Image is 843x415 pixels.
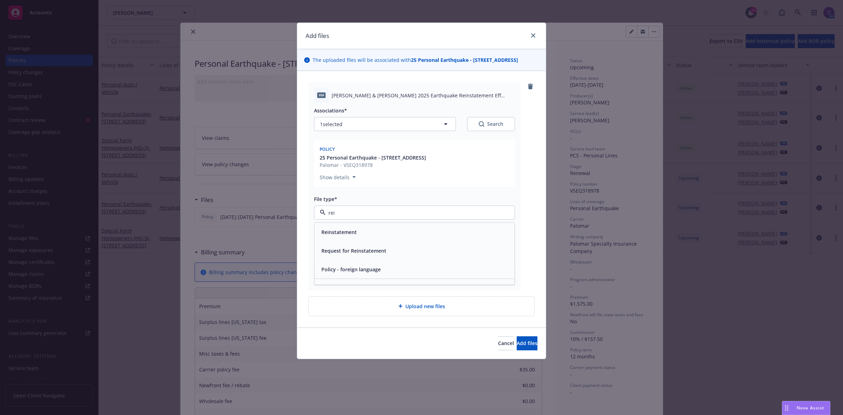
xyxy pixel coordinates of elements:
span: Nova Assist [797,405,824,411]
input: Filter by keyword [326,209,501,216]
button: Reinstatement [321,228,357,236]
div: Drag to move [782,401,791,415]
button: Nova Assist [782,401,830,415]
